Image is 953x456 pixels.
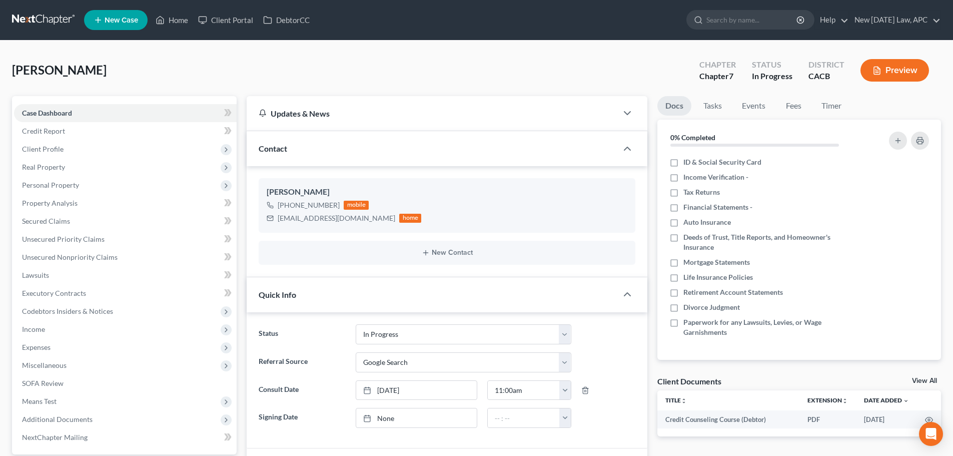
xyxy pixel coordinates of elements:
[278,200,340,210] div: [PHONE_NUMBER]
[356,381,477,400] a: [DATE]
[22,307,113,315] span: Codebtors Insiders & Notices
[919,422,943,446] div: Open Intercom Messenger
[729,71,733,81] span: 7
[683,157,761,167] span: ID & Social Security Card
[842,398,848,404] i: unfold_more
[683,287,783,297] span: Retirement Account Statements
[683,272,753,282] span: Life Insurance Policies
[683,217,731,227] span: Auto Insurance
[12,63,107,77] span: [PERSON_NAME]
[683,187,720,197] span: Tax Returns
[683,302,740,312] span: Divorce Judgment
[22,415,93,423] span: Additional Documents
[22,235,105,243] span: Unsecured Priority Claims
[259,290,296,299] span: Quick Info
[856,410,917,428] td: [DATE]
[670,133,715,142] strong: 0% Completed
[356,408,477,427] a: None
[752,59,792,71] div: Status
[267,249,627,257] button: New Contact
[14,428,237,446] a: NextChapter Mailing
[752,71,792,82] div: In Progress
[22,127,65,135] span: Credit Report
[665,396,687,404] a: Titleunfold_more
[344,201,369,210] div: mobile
[22,109,72,117] span: Case Dashboard
[22,343,51,351] span: Expenses
[912,377,937,384] a: View All
[683,232,861,252] span: Deeds of Trust, Title Reports, and Homeowner's Insurance
[22,289,86,297] span: Executory Contracts
[683,317,861,337] span: Paperwork for any Lawsuits, Levies, or Wage Garnishments
[399,214,421,223] div: home
[699,59,736,71] div: Chapter
[860,59,929,82] button: Preview
[254,380,350,400] label: Consult Date
[808,71,844,82] div: CACB
[777,96,809,116] a: Fees
[267,186,627,198] div: [PERSON_NAME]
[22,253,118,261] span: Unsecured Nonpriority Claims
[14,266,237,284] a: Lawsuits
[681,398,687,404] i: unfold_more
[683,172,748,182] span: Income Verification -
[254,324,350,344] label: Status
[22,379,64,387] span: SOFA Review
[695,96,730,116] a: Tasks
[105,17,138,24] span: New Case
[22,271,49,279] span: Lawsuits
[808,59,844,71] div: District
[193,11,258,29] a: Client Portal
[699,71,736,82] div: Chapter
[14,284,237,302] a: Executory Contracts
[14,374,237,392] a: SOFA Review
[22,199,78,207] span: Property Analysis
[657,410,799,428] td: Credit Counseling Course (Debtor)
[22,361,67,369] span: Miscellaneous
[657,376,721,386] div: Client Documents
[864,396,909,404] a: Date Added expand_more
[22,163,65,171] span: Real Property
[151,11,193,29] a: Home
[14,230,237,248] a: Unsecured Priority Claims
[22,181,79,189] span: Personal Property
[22,145,64,153] span: Client Profile
[488,381,560,400] input: -- : --
[14,248,237,266] a: Unsecured Nonpriority Claims
[14,194,237,212] a: Property Analysis
[22,217,70,225] span: Secured Claims
[258,11,315,29] a: DebtorCC
[14,212,237,230] a: Secured Claims
[22,397,57,405] span: Means Test
[14,122,237,140] a: Credit Report
[14,104,237,122] a: Case Dashboard
[849,11,940,29] a: New [DATE] Law, APC
[683,257,750,267] span: Mortgage Statements
[683,202,752,212] span: Financial Statements -
[813,96,849,116] a: Timer
[799,410,856,428] td: PDF
[259,144,287,153] span: Contact
[815,11,848,29] a: Help
[259,108,605,119] div: Updates & News
[657,96,691,116] a: Docs
[903,398,909,404] i: expand_more
[278,213,395,223] div: [EMAIL_ADDRESS][DOMAIN_NAME]
[706,11,798,29] input: Search by name...
[488,408,560,427] input: -- : --
[734,96,773,116] a: Events
[807,396,848,404] a: Extensionunfold_more
[254,352,350,372] label: Referral Source
[22,433,88,441] span: NextChapter Mailing
[22,325,45,333] span: Income
[254,408,350,428] label: Signing Date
